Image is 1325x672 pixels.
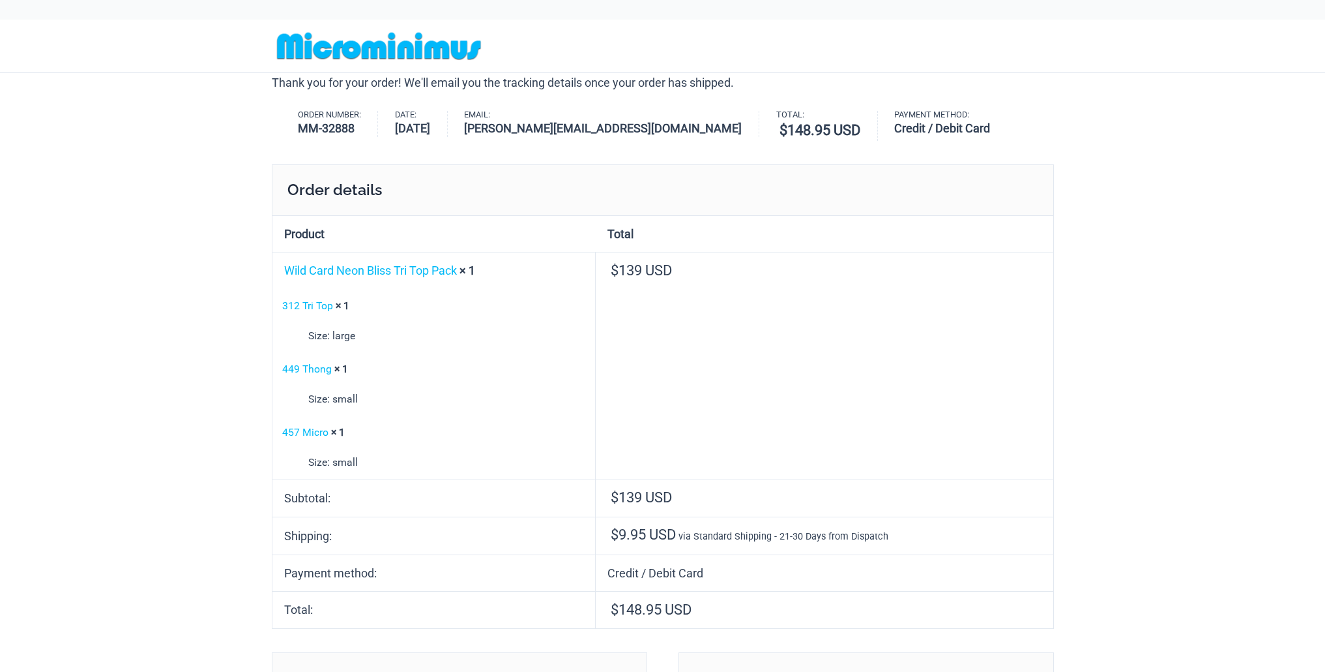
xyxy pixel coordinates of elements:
span: $ [611,602,619,618]
strong: MM-32888 [298,119,361,137]
li: Order number: [298,111,379,137]
p: small [308,453,585,472]
td: Credit / Debit Card [596,555,1053,591]
p: small [308,389,585,409]
a: 312 Tri Top [282,299,333,312]
li: Payment method: [894,111,1007,137]
strong: × 1 [334,363,348,375]
span: 148.95 USD [611,602,692,618]
strong: Size: [308,326,330,346]
th: Payment method: [272,555,596,591]
img: MM SHOP LOGO FLAT [272,31,486,61]
span: $ [779,122,787,138]
th: Product [272,216,596,252]
small: via Standard Shipping - 21-30 Days from Dispatch [678,531,888,542]
th: Shipping: [272,517,596,555]
span: $ [611,262,619,279]
p: large [308,326,585,346]
span: $ [611,527,619,543]
strong: [DATE] [395,119,430,137]
bdi: 148.95 USD [779,122,860,138]
th: Subtotal: [272,480,596,517]
strong: [PERSON_NAME][EMAIL_ADDRESS][DOMAIN_NAME] [464,119,742,137]
bdi: 139 USD [611,262,672,279]
li: Total: [776,111,878,141]
li: Email: [464,111,759,137]
strong: Size: [308,453,330,472]
a: 449 Thong [282,363,332,375]
li: Date: [395,111,448,137]
th: Total: [272,591,596,628]
strong: Credit / Debit Card [894,119,990,137]
span: 139 USD [611,489,672,506]
p: Thank you for your order! We'll email you the tracking details once your order has shipped. [272,73,1054,93]
strong: × 1 [459,264,475,277]
h2: Order details [272,164,1054,215]
span: 9.95 USD [611,527,676,543]
th: Total [596,216,1053,252]
strong: × 1 [331,426,345,438]
a: Wild Card Neon Bliss Tri Top Pack [284,264,457,277]
a: 457 Micro [282,426,328,438]
span: $ [611,489,619,506]
strong: × 1 [336,299,349,312]
strong: Size: [308,389,330,409]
